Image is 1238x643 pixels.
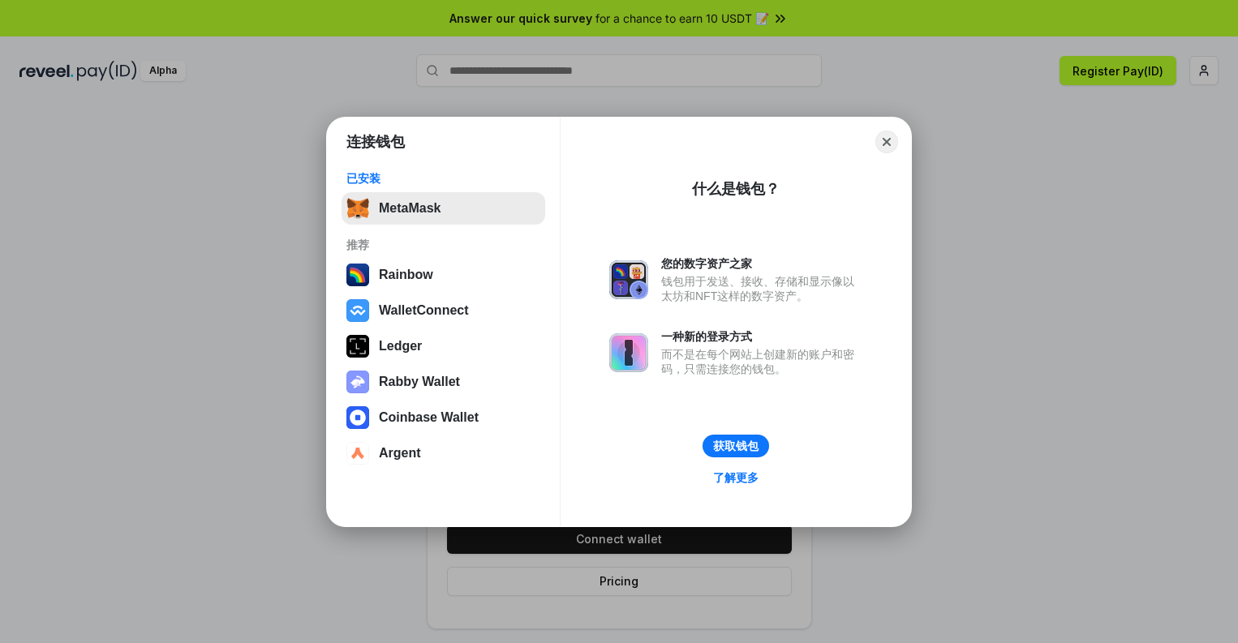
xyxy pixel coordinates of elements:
div: Rainbow [379,268,433,282]
div: Rabby Wallet [379,375,460,389]
a: 了解更多 [703,467,768,488]
button: 获取钱包 [703,435,769,457]
div: WalletConnect [379,303,469,318]
h1: 连接钱包 [346,132,405,152]
img: svg+xml,%3Csvg%20width%3D%2228%22%20height%3D%2228%22%20viewBox%3D%220%200%2028%2028%22%20fill%3D... [346,299,369,322]
button: Ledger [342,330,545,362]
button: MetaMask [342,192,545,225]
div: 已安装 [346,171,540,186]
button: Close [875,131,898,153]
img: svg+xml,%3Csvg%20xmlns%3D%22http%3A%2F%2Fwww.w3.org%2F2000%2Fsvg%22%20fill%3D%22none%22%20viewBox... [609,260,648,299]
button: Rainbow [342,259,545,291]
div: 而不是在每个网站上创建新的账户和密码，只需连接您的钱包。 [661,347,862,376]
img: svg+xml,%3Csvg%20fill%3D%22none%22%20height%3D%2233%22%20viewBox%3D%220%200%2035%2033%22%20width%... [346,197,369,220]
div: Argent [379,446,421,461]
div: 推荐 [346,238,540,252]
div: 一种新的登录方式 [661,329,862,344]
button: WalletConnect [342,294,545,327]
div: 钱包用于发送、接收、存储和显示像以太坊和NFT这样的数字资产。 [661,274,862,303]
img: svg+xml,%3Csvg%20xmlns%3D%22http%3A%2F%2Fwww.w3.org%2F2000%2Fsvg%22%20fill%3D%22none%22%20viewBox... [346,371,369,393]
img: svg+xml,%3Csvg%20width%3D%22120%22%20height%3D%22120%22%20viewBox%3D%220%200%20120%20120%22%20fil... [346,264,369,286]
img: svg+xml,%3Csvg%20width%3D%2228%22%20height%3D%2228%22%20viewBox%3D%220%200%2028%2028%22%20fill%3D... [346,406,369,429]
img: svg+xml,%3Csvg%20xmlns%3D%22http%3A%2F%2Fwww.w3.org%2F2000%2Fsvg%22%20fill%3D%22none%22%20viewBox... [609,333,648,372]
button: Coinbase Wallet [342,401,545,434]
button: Argent [342,437,545,469]
div: MetaMask [379,201,441,216]
img: svg+xml,%3Csvg%20xmlns%3D%22http%3A%2F%2Fwww.w3.org%2F2000%2Fsvg%22%20width%3D%2228%22%20height%3... [346,335,369,358]
div: Ledger [379,339,422,354]
div: 什么是钱包？ [692,179,780,199]
button: Rabby Wallet [342,366,545,398]
div: Coinbase Wallet [379,410,479,425]
div: 了解更多 [713,470,759,485]
img: svg+xml,%3Csvg%20width%3D%2228%22%20height%3D%2228%22%20viewBox%3D%220%200%2028%2028%22%20fill%3D... [346,442,369,465]
div: 获取钱包 [713,439,759,453]
div: 您的数字资产之家 [661,256,862,271]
